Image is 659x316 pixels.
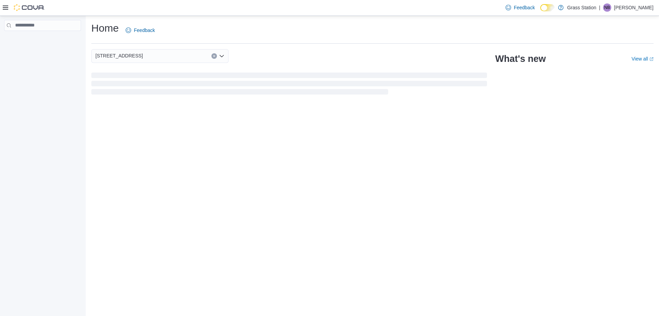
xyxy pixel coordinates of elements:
input: Dark Mode [540,4,555,11]
h1: Home [91,21,119,35]
img: Cova [14,4,45,11]
p: [PERSON_NAME] [614,3,654,12]
a: Feedback [123,23,158,37]
p: | [599,3,600,12]
span: [STREET_ADDRESS] [95,52,143,60]
span: Loading [91,74,487,96]
nav: Complex example [4,32,81,49]
svg: External link [649,57,654,61]
p: Grass Station [567,3,596,12]
a: View allExternal link [632,56,654,62]
h2: What's new [495,53,546,64]
span: Feedback [514,4,535,11]
button: Clear input [211,53,217,59]
button: Open list of options [219,53,224,59]
div: Nick Brigante [603,3,611,12]
a: Feedback [503,1,537,14]
span: Feedback [134,27,155,34]
span: NB [604,3,610,12]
